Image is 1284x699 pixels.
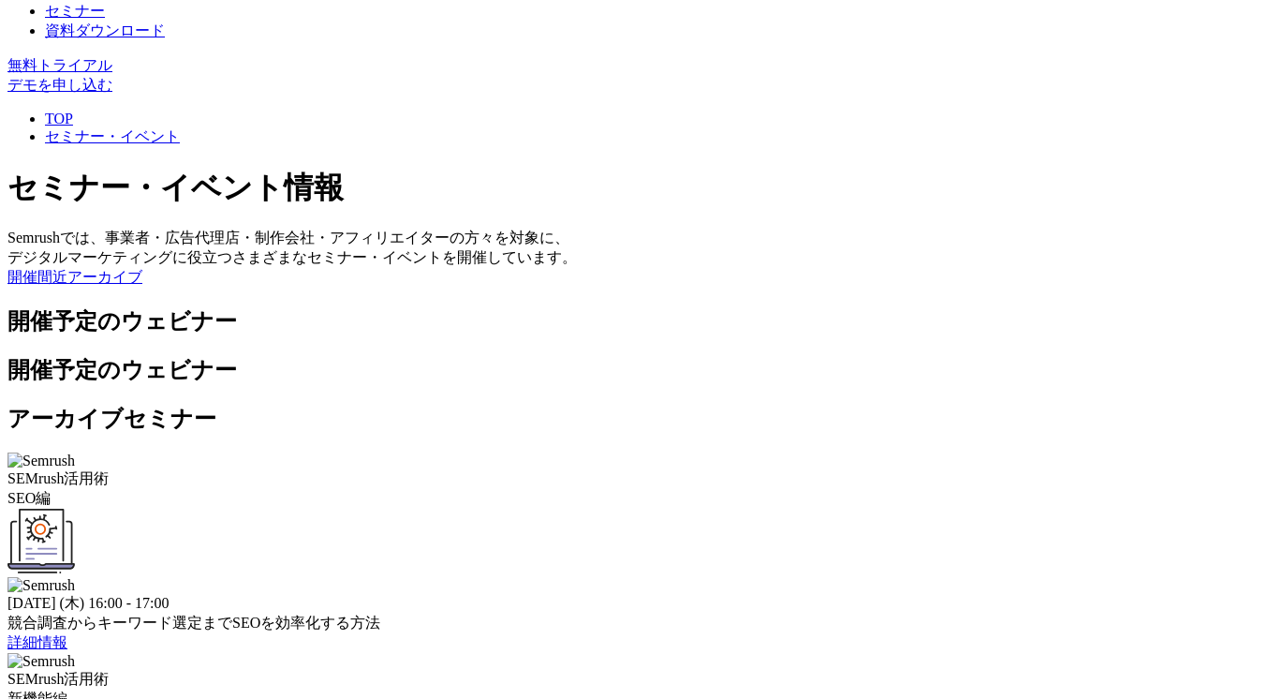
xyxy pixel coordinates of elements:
[7,306,1277,336] h2: 開催予定のウェビナー
[7,453,75,469] img: Semrush
[7,634,67,650] a: 詳細情報
[45,3,105,19] a: セミナー
[7,77,112,93] a: デモを申し込む
[7,229,1277,268] div: Semrushでは、事業者・広告代理店・制作会社・アフィリエイターの方々を対象に、 デジタルマーケティングに役立つさまざまなセミナー・イベントを開催しています。
[7,168,1277,209] h1: セミナー・イベント情報
[7,355,1277,385] h2: 開催予定のウェビナー
[7,577,75,594] img: Semrush
[7,57,112,73] a: 無料トライアル
[45,22,165,38] a: 資料ダウンロード
[45,111,73,126] a: TOP
[67,269,142,285] a: アーカイブ
[7,614,1277,633] div: 競合調査からキーワード選定までSEOを効率化する方法
[7,653,75,670] img: Semrush
[7,404,1277,434] h2: アーカイブセミナー
[7,269,67,285] a: 開催間近
[45,128,180,144] a: セミナー・イベント
[7,594,1277,614] div: [DATE] (木) 16:00 - 17:00
[7,469,1277,509] div: SEMrush活用術 SEO編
